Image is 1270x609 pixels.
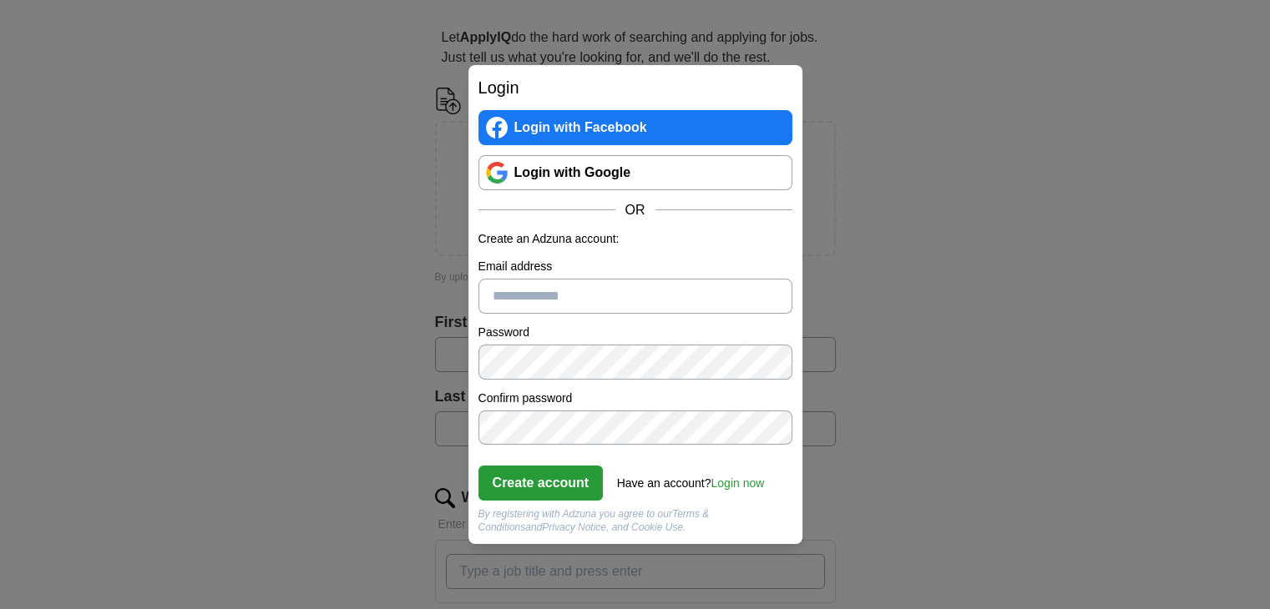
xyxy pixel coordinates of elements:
a: Privacy Notice [542,521,606,533]
a: Terms & Conditions [478,508,710,533]
div: Have an account? [617,465,765,492]
p: Create an Adzuna account: [478,230,792,248]
button: Create account [478,466,604,501]
a: Login with Facebook [478,110,792,145]
label: Email address [478,258,792,275]
label: Password [478,324,792,341]
span: OR [615,200,655,220]
label: Confirm password [478,390,792,407]
div: By registering with Adzuna you agree to our and , and Cookie Use. [478,507,792,534]
a: Login with Google [478,155,792,190]
h2: Login [478,75,792,100]
a: Login now [711,476,764,490]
